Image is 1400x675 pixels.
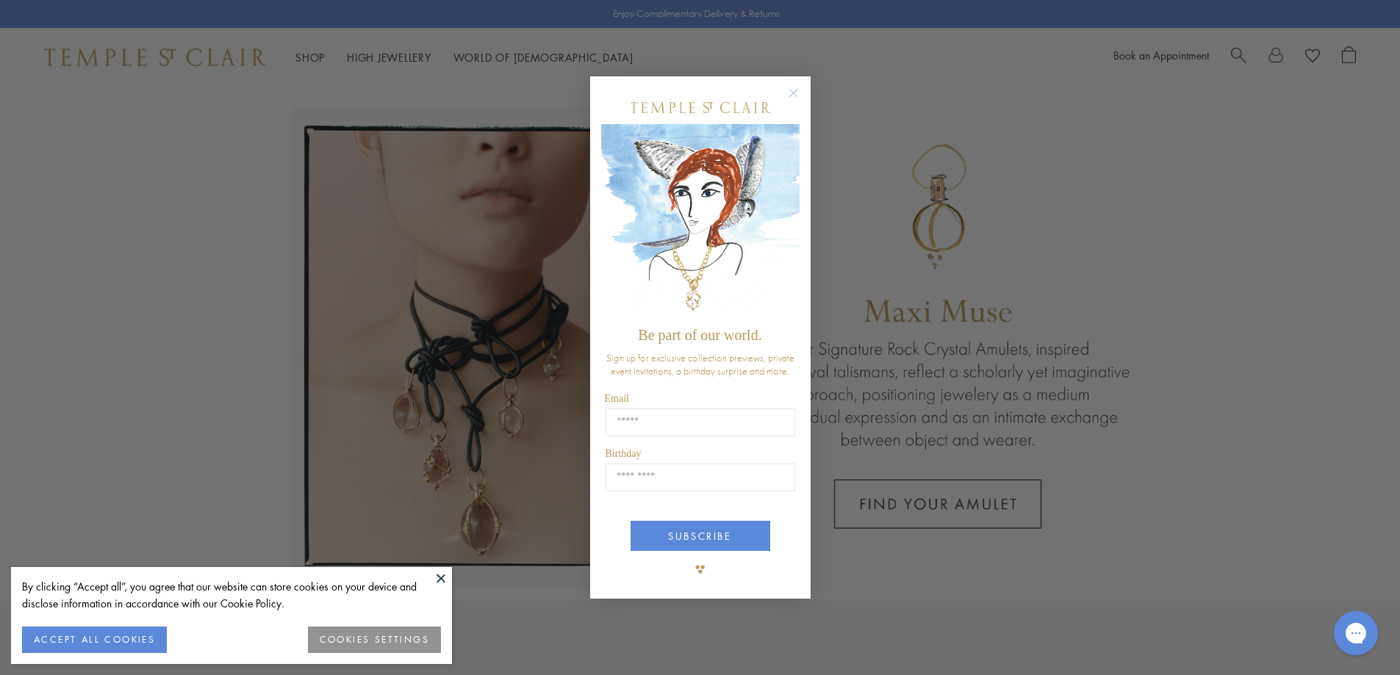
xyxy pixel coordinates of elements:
button: Close dialog [791,91,810,109]
div: By clicking “Accept all”, you agree that our website can store cookies on your device and disclos... [22,578,441,612]
span: Birthday [606,448,642,459]
img: Temple St. Clair [631,102,770,113]
img: c4a9eb12-d91a-4d4a-8ee0-386386f4f338.jpeg [601,124,800,320]
button: SUBSCRIBE [631,521,770,551]
span: Sign up for exclusive collection previews, private event invitations, a birthday surprise and more. [606,351,794,378]
img: TSC [686,555,715,584]
button: ACCEPT ALL COOKIES [22,627,167,653]
span: Email [605,393,629,404]
span: Be part of our world. [638,327,761,343]
iframe: Gorgias live chat messenger [1327,606,1385,660]
button: COOKIES SETTINGS [308,627,441,653]
input: Email [606,408,795,436]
